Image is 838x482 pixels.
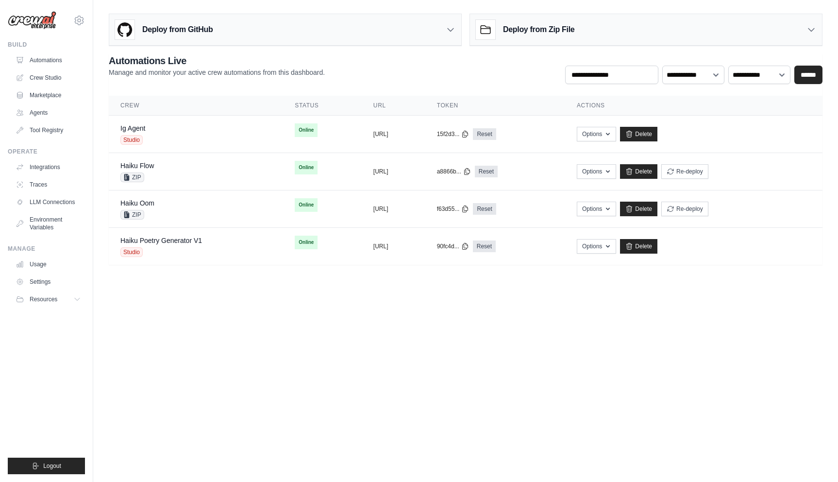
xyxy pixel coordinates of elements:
[295,123,318,137] span: Online
[8,148,85,155] div: Operate
[109,68,325,77] p: Manage and monitor your active crew automations from this dashboard.
[142,24,213,35] h3: Deploy from GitHub
[437,205,469,213] button: f63d55...
[283,96,362,116] th: Status
[12,105,85,120] a: Agents
[577,202,616,216] button: Options
[12,274,85,290] a: Settings
[503,24,574,35] h3: Deploy from Zip File
[620,239,657,254] a: Delete
[109,54,325,68] h2: Automations Live
[120,247,143,257] span: Studio
[473,128,496,140] a: Reset
[30,295,57,303] span: Resources
[8,11,56,30] img: Logo
[115,20,134,39] img: GitHub Logo
[620,202,657,216] a: Delete
[475,166,498,177] a: Reset
[8,41,85,49] div: Build
[661,164,708,179] button: Re-deploy
[12,87,85,103] a: Marketplace
[295,161,318,174] span: Online
[362,96,425,116] th: URL
[577,164,616,179] button: Options
[12,70,85,86] a: Crew Studio
[437,130,469,138] button: 15f2d3...
[473,203,496,215] a: Reset
[8,245,85,253] div: Manage
[12,257,85,272] a: Usage
[12,212,85,235] a: Environment Variables
[120,162,154,170] a: Haiku Flow
[620,164,657,179] a: Delete
[120,124,145,132] a: Ig Agent
[120,210,144,220] span: ZIP
[120,237,202,244] a: Haiku Poetry Generator V1
[12,177,85,192] a: Traces
[109,96,283,116] th: Crew
[425,96,565,116] th: Token
[437,168,471,175] button: a8866b...
[565,96,822,116] th: Actions
[12,122,85,138] a: Tool Registry
[12,159,85,175] a: Integrations
[8,458,85,474] button: Logout
[577,127,616,141] button: Options
[577,239,616,254] button: Options
[437,242,469,250] button: 90fc4d...
[295,198,318,212] span: Online
[12,52,85,68] a: Automations
[120,135,143,145] span: Studio
[120,172,144,182] span: ZIP
[295,236,318,249] span: Online
[473,241,496,252] a: Reset
[12,194,85,210] a: LLM Connections
[661,202,708,216] button: Re-deploy
[12,292,85,307] button: Resources
[43,462,61,470] span: Logout
[120,199,154,207] a: Haiku Oom
[620,127,657,141] a: Delete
